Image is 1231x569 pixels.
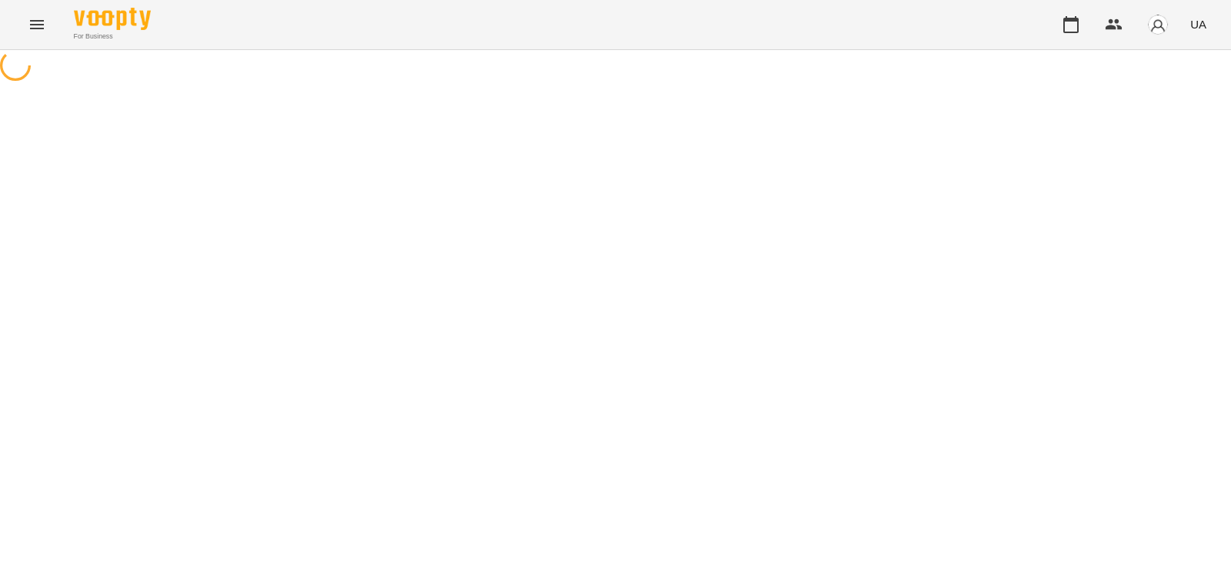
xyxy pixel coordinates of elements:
button: UA [1184,10,1213,38]
img: avatar_s.png [1147,14,1169,35]
img: Voopty Logo [74,8,151,30]
span: For Business [74,32,151,42]
span: UA [1190,16,1206,32]
button: Menu [18,6,55,43]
